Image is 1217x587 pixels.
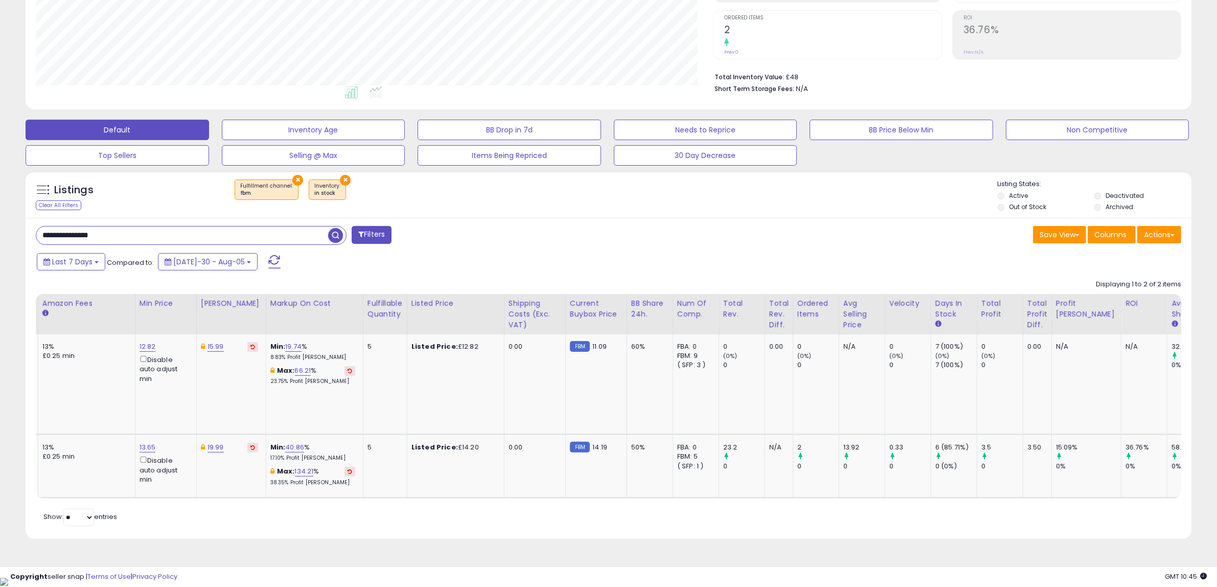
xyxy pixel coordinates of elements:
[270,467,355,486] div: %
[42,309,49,318] small: Amazon Fees.
[411,298,500,309] div: Listed Price
[935,298,973,320] div: Days In Stock
[963,24,1181,38] h2: 36.76%
[570,298,623,320] div: Current Buybox Price
[797,298,835,320] div: Ordered Items
[1172,342,1213,351] div: 32.17%
[1106,191,1144,200] label: Deactivated
[270,298,359,309] div: Markup on Cost
[270,455,355,462] p: 17.10% Profit [PERSON_NAME]
[1056,342,1113,351] div: N/A
[42,351,127,360] div: £0.25 min
[1137,226,1181,243] button: Actions
[1126,443,1167,452] div: 36.76%
[797,360,839,370] div: 0
[715,84,794,93] b: Short Term Storage Fees:
[769,342,785,351] div: 0.00
[42,443,127,452] div: 13%
[797,443,839,452] div: 2
[592,342,607,351] span: 11.09
[715,70,1174,82] li: £48
[270,378,355,385] p: 23.75% Profit [PERSON_NAME]
[314,182,340,197] span: Inventory :
[132,572,177,581] a: Privacy Policy
[843,298,881,330] div: Avg Selling Price
[614,145,797,166] button: 30 Day Decrease
[222,120,405,140] button: Inventory Age
[43,512,117,522] span: Show: entries
[1172,443,1213,452] div: 58.83%
[981,462,1023,471] div: 0
[107,258,154,267] span: Compared to:
[677,452,711,461] div: FBM: 5
[723,443,765,452] div: 23.2
[631,342,665,351] div: 60%
[208,342,224,352] a: 15.99
[140,354,189,383] div: Disable auto adjust min
[797,352,812,360] small: (0%)
[614,120,797,140] button: Needs to Reprice
[418,120,601,140] button: BB Drop in 7d
[1172,462,1213,471] div: 0%
[173,257,245,267] span: [DATE]-30 - Aug-05
[889,443,931,452] div: 0.33
[277,366,295,375] b: Max:
[797,462,839,471] div: 0
[270,366,355,385] div: %
[270,443,355,462] div: %
[1033,226,1086,243] button: Save View
[723,462,765,471] div: 0
[208,442,224,453] a: 19.99
[270,442,286,452] b: Min:
[285,442,304,453] a: 40.86
[889,352,904,360] small: (0%)
[677,360,711,370] div: ( SFP: 3 )
[509,298,561,330] div: Shipping Costs (Exc. VAT)
[724,15,942,21] span: Ordered Items
[724,49,739,55] small: Prev: 0
[285,342,302,352] a: 19.74
[631,298,669,320] div: BB Share 24h.
[981,342,1023,351] div: 0
[677,443,711,452] div: FBA: 0
[54,183,94,197] h5: Listings
[1088,226,1136,243] button: Columns
[1172,320,1178,329] small: Avg BB Share.
[222,145,405,166] button: Selling @ Max
[935,462,977,471] div: 0 (0%)
[935,443,977,452] div: 6 (85.71%)
[1096,280,1181,289] div: Displaying 1 to 2 of 2 items
[935,360,977,370] div: 7 (100%)
[1056,443,1121,452] div: 15.09%
[1027,298,1047,330] div: Total Profit Diff.
[509,342,558,351] div: 0.00
[52,257,93,267] span: Last 7 Days
[981,298,1019,320] div: Total Profit
[1126,298,1163,309] div: ROI
[843,342,877,351] div: N/A
[352,226,392,244] button: Filters
[592,442,607,452] span: 14.19
[270,479,355,486] p: 38.35% Profit [PERSON_NAME]
[295,466,314,477] a: 134.21
[10,572,48,581] strong: Copyright
[723,298,761,320] div: Total Rev.
[1126,342,1159,351] div: N/A
[889,298,927,309] div: Velocity
[42,342,127,351] div: 13%
[998,179,1191,189] p: Listing States:
[935,320,942,329] small: Days In Stock.
[1094,230,1127,240] span: Columns
[889,342,931,351] div: 0
[724,24,942,38] h2: 2
[981,352,996,360] small: (0%)
[292,175,303,186] button: ×
[37,253,105,270] button: Last 7 Days
[368,342,399,351] div: 5
[140,442,156,453] a: 13.65
[570,442,590,453] small: FBM
[418,145,601,166] button: Items Being Repriced
[797,342,839,351] div: 0
[843,443,885,452] div: 13.92
[843,462,885,471] div: 0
